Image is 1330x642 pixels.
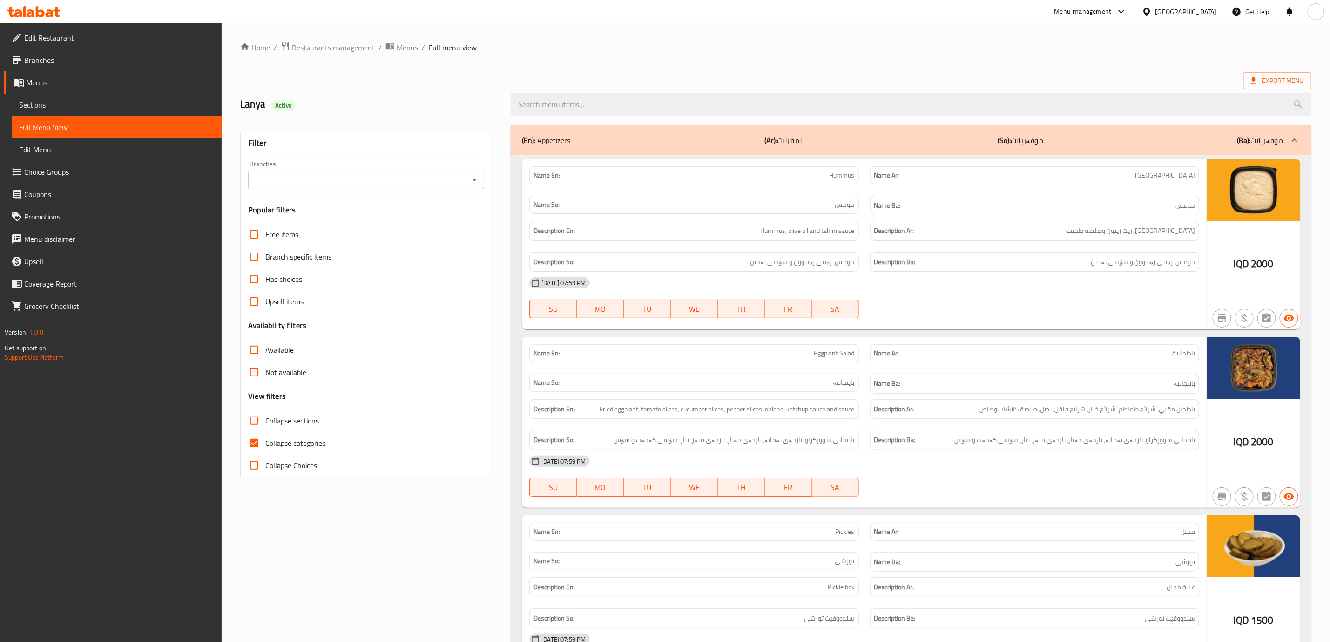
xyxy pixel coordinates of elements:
[1234,255,1249,273] span: IQD
[533,302,573,316] span: SU
[1280,309,1298,328] button: Available
[19,144,215,155] span: Edit Menu
[765,300,812,318] button: FR
[248,133,484,153] div: Filter
[1207,337,1300,399] img: %D8%A8%D8%A7%D8%B0%D9%86%D8%AC%D8%A7%D9%86%D9%8A%D8%A9638959834532952842.jpg
[240,41,1311,54] nav: breadcrumb
[1257,309,1276,328] button: Not has choices
[1235,309,1254,328] button: Purchased item
[248,205,484,215] h3: Popular filters
[533,434,574,446] strong: Description So:
[765,478,812,497] button: FR
[1251,255,1274,273] span: 2000
[1257,487,1276,506] button: Not has choices
[675,302,714,316] span: WE
[1234,433,1249,451] span: IQD
[600,403,855,415] span: Fried eggplant, tomato slices, cucumber slices, pepper slices, onions, ketchup sauce and sauce
[24,233,215,245] span: Menu disclaimer
[833,378,855,388] span: باینجانیە
[581,481,620,494] span: MO
[874,581,914,593] strong: Description Ar:
[265,296,304,307] span: Upsell items
[24,32,215,43] span: Edit Restaurant
[577,300,624,318] button: MO
[4,228,222,250] a: Menu disclaimer
[5,326,27,338] span: Version:
[24,55,215,66] span: Branches
[533,581,575,593] strong: Description En:
[1243,72,1311,89] span: Export Menu
[248,391,286,402] h3: View filters
[265,229,298,240] span: Free items
[24,189,215,200] span: Coupons
[1251,75,1304,87] span: Export Menu
[954,434,1195,446] span: باینجانی سوورکراو، پارچەی تەماتە، پارچەی خەیار، پارچەی بیبەر، پیاز، سۆسی کەچەپ و سۆس
[240,97,500,111] h2: Lanya
[4,71,222,94] a: Menus
[533,171,560,180] strong: Name En:
[628,481,667,494] span: TU
[816,302,855,316] span: SA
[769,302,808,316] span: FR
[1237,135,1283,146] p: موقەبیلات
[614,434,855,446] span: باینجانی سوورکراو، پارچەی تەماتە، پارچەی خەیار، پارچەی بیبەر، پیاز، سۆسی کەچەپ و سۆس
[874,613,916,624] strong: Description Ba:
[378,42,382,53] li: /
[4,49,222,71] a: Branches
[522,135,570,146] p: Appetizers
[281,41,375,54] a: Restaurants management
[874,434,916,446] strong: Description Ba:
[998,133,1011,147] b: (So):
[24,211,215,222] span: Promotions
[836,527,855,537] span: Pickles
[429,42,477,53] span: Full menu view
[271,101,296,110] span: Active
[874,348,899,358] strong: Name Ar:
[511,93,1311,116] input: search
[12,138,222,161] a: Edit Menu
[468,173,481,186] button: Open
[19,122,215,133] span: Full Menu View
[533,378,560,388] strong: Name So:
[529,478,577,497] button: SU
[1172,348,1195,358] span: باذنجانية
[675,481,714,494] span: WE
[533,481,573,494] span: SU
[998,135,1043,146] p: موقەبیلات
[4,27,222,49] a: Edit Restaurant
[538,279,589,287] span: [DATE] 07:59 PM
[1251,611,1274,629] span: 1500
[248,320,306,331] h3: Availability filters
[761,225,855,237] span: Hummus, olive oil and tahini sauce
[1066,225,1195,237] span: حمص، زيت زيتون وصلصة طحينة
[533,225,575,237] strong: Description En:
[874,171,899,180] strong: Name Ar:
[1213,487,1231,506] button: Not branch specific item
[4,161,222,183] a: Choice Groups
[874,200,901,212] strong: Name Ba:
[1091,256,1195,268] span: حومس، زەیتی زەیتوون و سۆسی تەحین
[4,205,222,228] a: Promotions
[292,42,375,53] span: Restaurants management
[4,250,222,273] a: Upsell
[828,581,855,593] span: Pickle box
[26,77,215,88] span: Menus
[271,100,296,111] div: Active
[814,348,855,358] span: Eggplant Salad
[4,273,222,295] a: Coverage Report
[5,351,64,363] a: Support.OpsPlatform
[19,99,215,110] span: Sections
[1145,613,1195,624] span: سندووقێک تورشی
[581,302,620,316] span: MO
[533,200,560,210] strong: Name So:
[1175,200,1195,212] span: حومس
[265,460,317,471] span: Collapse Choices
[804,613,855,624] span: سندووقێک تورشی
[1135,171,1195,180] span: [GEOGRAPHIC_DATA]
[722,302,761,316] span: TH
[718,478,765,497] button: TH
[1280,487,1298,506] button: Available
[874,527,899,537] strong: Name Ar:
[4,295,222,317] a: Grocery Checklist
[29,326,43,338] span: 1.0.0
